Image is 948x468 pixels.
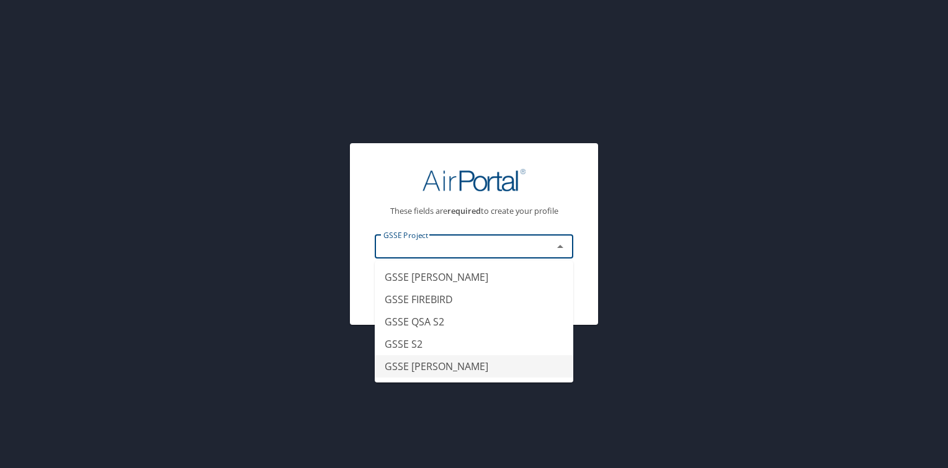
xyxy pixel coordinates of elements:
[447,205,481,216] strong: required
[375,288,573,311] li: GSSE FIREBIRD
[375,311,573,333] li: GSSE QSA S2
[375,333,573,355] li: GSSE S2
[375,207,573,215] p: These fields are to create your profile
[375,355,573,377] li: GSSE [PERSON_NAME]
[423,168,525,192] img: AirPortal Logo
[375,266,573,288] li: GSSE [PERSON_NAME]
[552,238,569,255] button: Close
